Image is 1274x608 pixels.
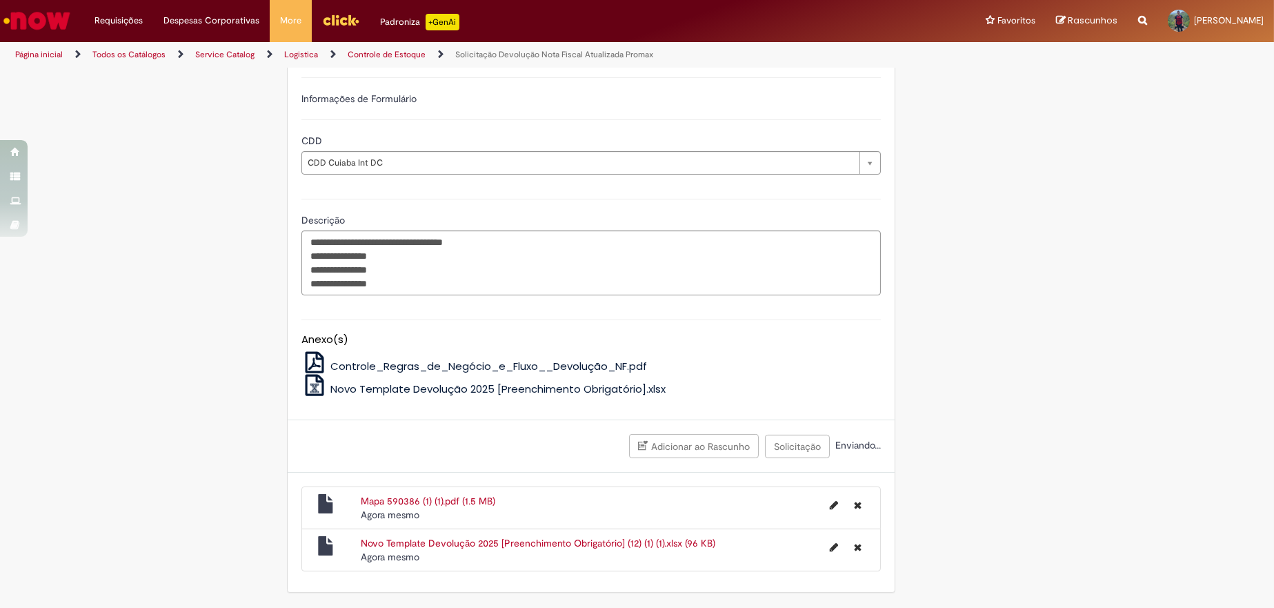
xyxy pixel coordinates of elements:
[1056,14,1117,28] a: Rascunhos
[301,135,325,147] span: CDD
[997,14,1035,28] span: Favoritos
[301,92,417,105] label: Informações de Formulário
[301,359,647,373] a: Controle_Regras_de_Negócio_e_Fluxo__Devolução_NF.pdf
[846,494,870,516] button: Excluir Mapa 590386 (1) (1).pdf
[833,439,881,451] span: Enviando...
[380,14,459,30] div: Padroniza
[1,7,72,35] img: ServiceNow
[1068,14,1117,27] span: Rascunhos
[361,509,419,521] span: Agora mesmo
[301,214,348,226] span: Descrição
[822,536,846,558] button: Editar nome de arquivo Novo Template Devolução 2025 [Preenchimento Obrigatório] (12) (1) (1).xlsx
[94,14,143,28] span: Requisições
[426,14,459,30] p: +GenAi
[301,382,666,396] a: Novo Template Devolução 2025 [Preenchimento Obrigatório].xlsx
[195,49,255,60] a: Service Catalog
[1194,14,1264,26] span: [PERSON_NAME]
[822,494,846,516] button: Editar nome de arquivo Mapa 590386 (1) (1).pdf
[348,49,426,60] a: Controle de Estoque
[330,359,647,373] span: Controle_Regras_de_Negócio_e_Fluxo__Devolução_NF.pdf
[361,537,715,549] a: Novo Template Devolução 2025 [Preenchimento Obrigatório] (12) (1) (1).xlsx (96 KB)
[15,49,63,60] a: Página inicial
[455,49,653,60] a: Solicitação Devolução Nota Fiscal Atualizada Promax
[361,495,495,507] a: Mapa 590386 (1) (1).pdf (1.5 MB)
[163,14,259,28] span: Despesas Corporativas
[322,10,359,30] img: click_logo_yellow_360x200.png
[280,14,301,28] span: More
[284,49,318,60] a: Logistica
[301,231,881,295] textarea: Descrição
[10,42,839,68] ul: Trilhas de página
[361,551,419,563] span: Agora mesmo
[92,49,166,60] a: Todos os Catálogos
[308,152,853,174] span: CDD Cuiaba Int DC
[301,334,881,346] h5: Anexo(s)
[846,536,870,558] button: Excluir Novo Template Devolução 2025 [Preenchimento Obrigatório] (12) (1) (1).xlsx
[330,382,666,396] span: Novo Template Devolução 2025 [Preenchimento Obrigatório].xlsx
[361,509,419,521] time: 29/09/2025 16:51:09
